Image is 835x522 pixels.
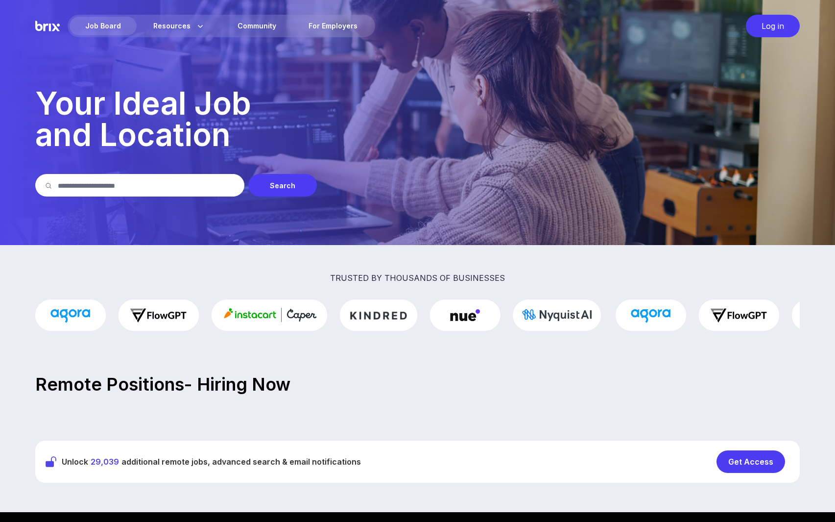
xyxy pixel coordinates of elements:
[35,15,60,37] img: Brix Logo
[746,15,800,37] div: Log in
[293,17,373,35] a: For Employers
[716,450,790,473] a: Get Access
[91,457,119,467] span: 29,039
[741,15,800,37] a: Log in
[35,88,800,150] p: Your Ideal Job and Location
[138,17,221,35] div: Resources
[222,17,292,35] a: Community
[62,456,361,468] span: Unlock additional remote jobs, advanced search & email notifications
[70,17,137,35] div: Job Board
[248,174,317,197] div: Search
[716,450,785,473] div: Get Access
